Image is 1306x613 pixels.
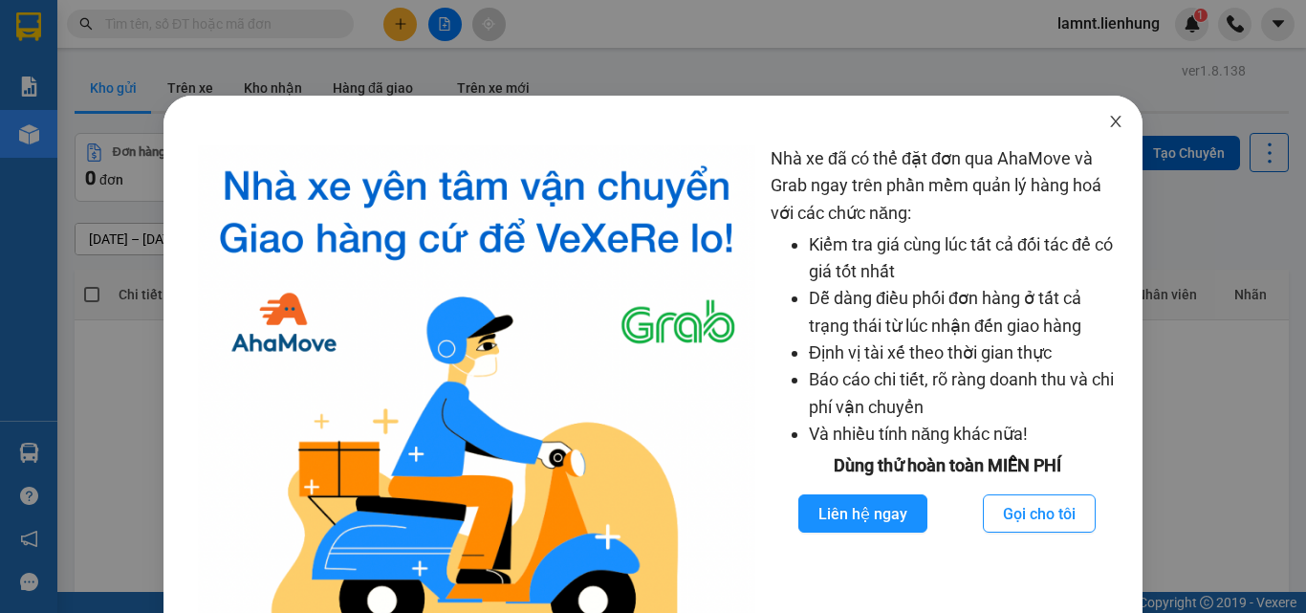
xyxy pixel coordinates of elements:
[809,366,1123,421] li: Báo cáo chi tiết, rõ ràng doanh thu và chi phí vận chuyển
[798,494,927,533] button: Liên hệ ngay
[809,231,1123,286] li: Kiểm tra giá cùng lúc tất cả đối tác để có giá tốt nhất
[771,452,1123,479] div: Dùng thử hoàn toàn MIỄN PHÍ
[1003,502,1076,526] span: Gọi cho tôi
[818,502,907,526] span: Liên hệ ngay
[809,421,1123,448] li: Và nhiều tính năng khác nữa!
[1108,114,1123,129] span: close
[1089,96,1143,149] button: Close
[809,339,1123,366] li: Định vị tài xế theo thời gian thực
[809,285,1123,339] li: Dễ dàng điều phối đơn hàng ở tất cả trạng thái từ lúc nhận đến giao hàng
[983,494,1096,533] button: Gọi cho tôi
